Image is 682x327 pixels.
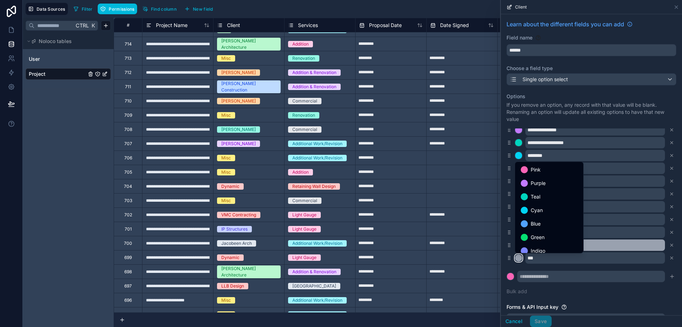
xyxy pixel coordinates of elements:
[531,206,543,215] span: Cyan
[29,56,86,63] a: User
[37,6,65,12] span: Data Sources
[292,311,342,318] div: Additional Work/Revision
[98,4,140,14] a: Permissions
[221,80,276,93] div: [PERSON_NAME] Construction
[292,84,336,90] div: Addition & Renovation
[182,4,216,14] button: New field
[221,69,256,76] div: [PERSON_NAME]
[124,241,132,246] div: 700
[531,179,546,188] span: Purple
[124,169,132,175] div: 705
[221,240,252,247] div: Jacobeen Arch
[292,197,317,204] div: Commercial
[125,70,131,75] div: 712
[124,212,132,218] div: 702
[531,165,541,174] span: Pink
[124,127,132,132] div: 708
[124,269,132,275] div: 698
[39,38,72,45] span: Noloco tables
[298,22,318,29] span: Services
[221,126,256,133] div: [PERSON_NAME]
[91,23,96,28] span: K
[221,183,239,190] div: Dynamic
[151,6,177,12] span: Find column
[124,141,132,147] div: 707
[292,226,316,232] div: Light Gauge
[292,240,342,247] div: Additional Work/Revision
[221,98,256,104] div: [PERSON_NAME]
[292,297,342,304] div: Additional Work/Revision
[124,283,132,289] div: 697
[292,112,315,118] div: Renovation
[221,38,276,51] div: [PERSON_NAME] Architecture
[221,226,248,232] div: IP Structures
[531,192,540,201] span: Teal
[29,70,45,78] span: Project
[125,226,132,232] div: 701
[125,41,132,47] div: 714
[292,69,336,76] div: Addition & Renovation
[292,126,317,133] div: Commercial
[26,36,107,46] button: Noloco tables
[140,4,179,14] button: Find column
[221,141,256,147] div: [PERSON_NAME]
[125,56,131,61] div: 713
[221,169,231,175] div: Misc
[221,254,239,261] div: Dynamic
[124,184,132,189] div: 704
[29,56,40,63] span: User
[124,255,132,260] div: 699
[292,254,316,261] div: Light Gauge
[26,68,111,80] div: Project
[292,183,336,190] div: Retaining Wall Design
[119,22,137,28] div: #
[109,6,134,12] span: Permissions
[221,55,231,62] div: Misc
[75,21,90,30] span: Ctrl
[221,297,231,304] div: Misc
[98,4,137,14] button: Permissions
[221,283,244,289] div: LLB Design
[440,22,469,29] span: Date Signed
[531,247,545,255] span: Indigo
[221,265,276,278] div: [PERSON_NAME] Architecture
[221,212,256,218] div: VMC Contracting
[124,297,132,303] div: 696
[221,197,231,204] div: Misc
[292,212,316,218] div: Light Gauge
[292,283,336,289] div: [GEOGRAPHIC_DATA]
[292,55,315,62] div: Renovation
[26,53,111,65] div: User
[82,6,93,12] span: Filter
[26,3,68,15] button: Data Sources
[531,233,545,242] span: Green
[221,311,231,318] div: Misc
[292,98,317,104] div: Commercial
[292,41,309,47] div: Addition
[221,155,231,161] div: Misc
[124,198,132,204] div: 703
[369,22,402,29] span: Proposal Date
[531,220,541,228] span: Blue
[125,98,132,104] div: 710
[29,70,86,78] a: Project
[124,112,132,118] div: 709
[125,84,131,90] div: 711
[292,141,342,147] div: Additional Work/Revision
[292,169,309,175] div: Addition
[156,22,188,29] span: Project Name
[292,269,336,275] div: Addition & Renovation
[124,312,132,317] div: 695
[124,155,132,161] div: 706
[227,22,240,29] span: Client
[193,6,213,12] span: New field
[292,155,342,161] div: Additional Work/Revision
[71,4,95,14] button: Filter
[221,112,231,118] div: Misc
